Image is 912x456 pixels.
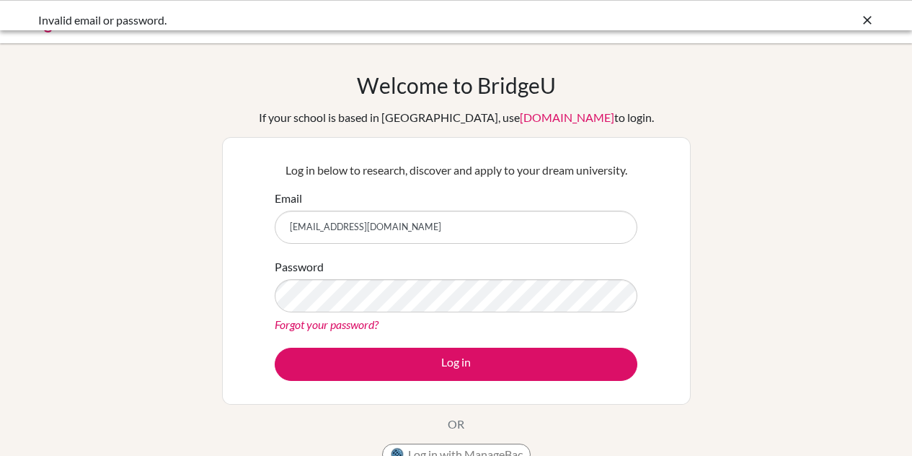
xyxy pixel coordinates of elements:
[275,348,637,381] button: Log in
[259,109,654,126] div: If your school is based in [GEOGRAPHIC_DATA], use to login.
[357,72,556,98] h1: Welcome to BridgeU
[448,416,464,433] p: OR
[275,190,302,207] label: Email
[275,258,324,276] label: Password
[38,12,658,29] div: Invalid email or password.
[520,110,614,124] a: [DOMAIN_NAME]
[275,162,637,179] p: Log in below to research, discover and apply to your dream university.
[275,317,378,331] a: Forgot your password?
